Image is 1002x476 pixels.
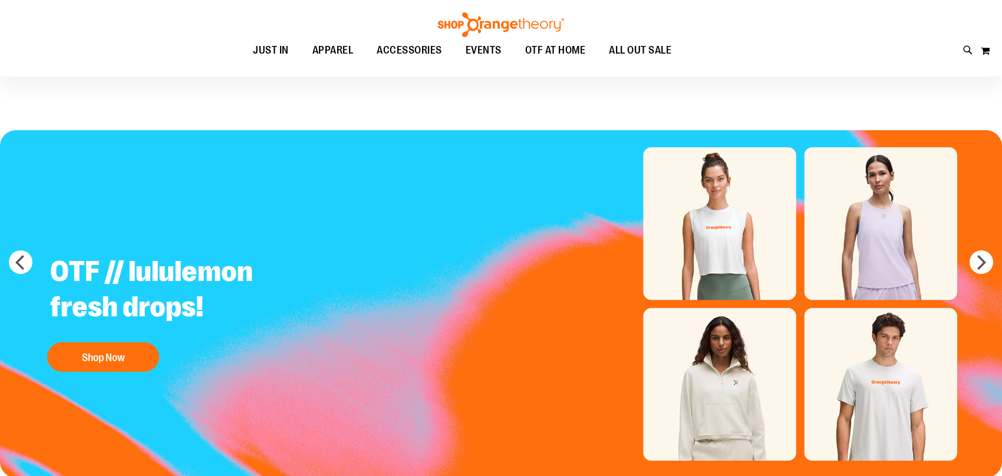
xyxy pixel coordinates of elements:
[436,12,566,37] img: Shop Orangetheory
[253,37,289,64] span: JUST IN
[466,37,502,64] span: EVENTS
[41,245,334,378] a: OTF // lululemon fresh drops! Shop Now
[9,250,32,274] button: prev
[312,37,354,64] span: APPAREL
[47,342,159,372] button: Shop Now
[970,250,993,274] button: next
[41,245,334,336] h2: OTF // lululemon fresh drops!
[609,37,671,64] span: ALL OUT SALE
[525,37,586,64] span: OTF AT HOME
[377,37,442,64] span: ACCESSORIES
